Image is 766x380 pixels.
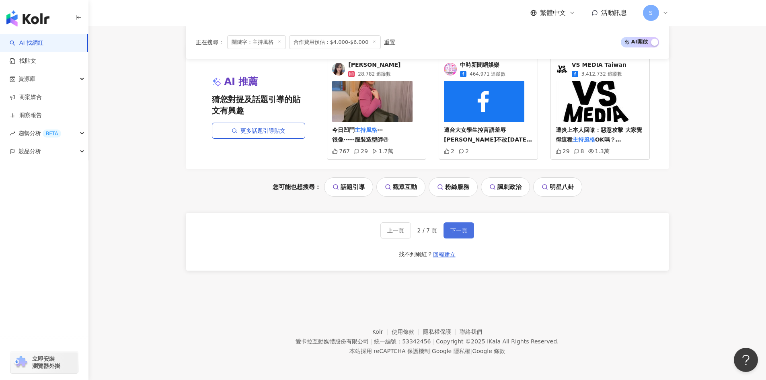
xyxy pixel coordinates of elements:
img: chrome extension [13,356,29,369]
a: 觀眾互動 [376,177,425,197]
span: 本站採用 reCAPTCHA 保護機制 [349,346,505,356]
a: 聯絡我們 [460,329,482,335]
div: 統一編號：53342456 [374,338,431,345]
button: 回報建立 [433,248,456,261]
div: 8 [574,148,584,154]
span: 2 / 7 頁 [417,227,437,234]
div: 2 [458,148,469,154]
div: 1.7萬 [372,148,393,154]
a: 商案媒合 [10,93,42,101]
a: KOL Avatar[PERSON_NAME]28,782 追蹤數 [332,61,421,78]
button: 上一頁 [380,222,411,238]
span: 遭炎上本人回嗆：惡意攻擊 大家覺得這種 [556,127,642,143]
span: | [470,348,472,354]
span: 繁體中文 [540,8,566,17]
a: 諷刺政治 [481,177,530,197]
div: 您可能也想搜尋： [186,177,669,197]
span: 回報建立 [433,251,456,258]
div: BETA [43,129,61,138]
a: KOL AvatarVS MEDIA Taiwan3,412,732 追蹤數 [556,61,645,78]
div: 重置 [384,39,395,45]
div: 愛卡拉互動媒體股份有限公司 [296,338,369,345]
div: 找不到網紅？ [399,251,433,259]
span: 資源庫 [18,70,35,88]
span: 合作費用預估：$4,000-$6,000 [289,35,381,49]
span: 464,971 追蹤數 [470,70,505,78]
span: 28,782 追蹤數 [358,70,391,78]
a: 明星八卦 [533,177,582,197]
div: 1.3萬 [588,148,610,154]
span: 上一頁 [387,227,404,234]
img: KOL Avatar [556,63,569,76]
a: 隱私權保護 [423,329,460,335]
a: iKala [487,338,501,345]
a: 話題引導 [324,177,373,197]
a: 更多話題引導貼文 [212,123,305,139]
span: 趨勢分析 [18,124,61,142]
a: 找貼文 [10,57,36,65]
a: searchAI 找網紅 [10,39,43,47]
img: logo [6,10,49,27]
mark: 主持風格 [355,127,377,133]
span: | [370,338,372,345]
img: KOL Avatar [332,63,345,76]
a: 洞察報告 [10,111,42,119]
span: S [649,8,653,17]
a: 粉絲服務 [429,177,478,197]
img: KOL Avatar [444,63,457,76]
span: 3,412,732 追蹤數 [581,70,622,78]
span: 活動訊息 [601,9,627,16]
div: 29 [354,148,368,154]
span: 立即安裝 瀏覽器外掛 [32,355,60,370]
a: KOL Avatar中時新聞網娛樂464,971 追蹤數 [444,61,533,78]
span: AI 推薦 [224,75,258,89]
a: Kolr [372,329,392,335]
span: 關鍵字：主持風格 [227,35,286,49]
span: VS MEDIA Taiwan [572,61,626,69]
div: Copyright © 2025 All Rights Reserved. [436,338,559,345]
a: 使用條款 [392,329,423,335]
span: 競品分析 [18,142,41,160]
span: 遭台大女學生控言語羞辱 [PERSON_NAME]不改[DATE] [444,127,532,143]
span: | [432,338,434,345]
a: chrome extension立即安裝 瀏覽器外掛 [10,351,78,373]
iframe: Help Scout Beacon - Open [734,348,758,372]
button: 下一頁 [444,222,474,238]
div: 2 [444,148,454,154]
span: rise [10,131,15,136]
span: | [430,348,432,354]
span: 中時新聞網娛樂 [460,61,505,69]
img: 吳宗憲：韓國很多女生唱歌難聽 遭炎上本人回嗆：惡意攻擊 [556,81,636,122]
div: 29 [556,148,570,154]
span: [PERSON_NAME] [348,61,400,69]
a: Google 隱私權 [432,348,470,354]
a: Google 條款 [472,348,505,354]
mark: 主持風格 [573,136,595,143]
span: 下一頁 [450,227,467,234]
div: 767 [332,148,350,154]
span: 正在搜尋 ： [196,39,224,45]
span: 猜您對提及話題引導的貼文有興趣 [212,94,305,116]
span: 今日凹鬥 [332,127,355,133]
